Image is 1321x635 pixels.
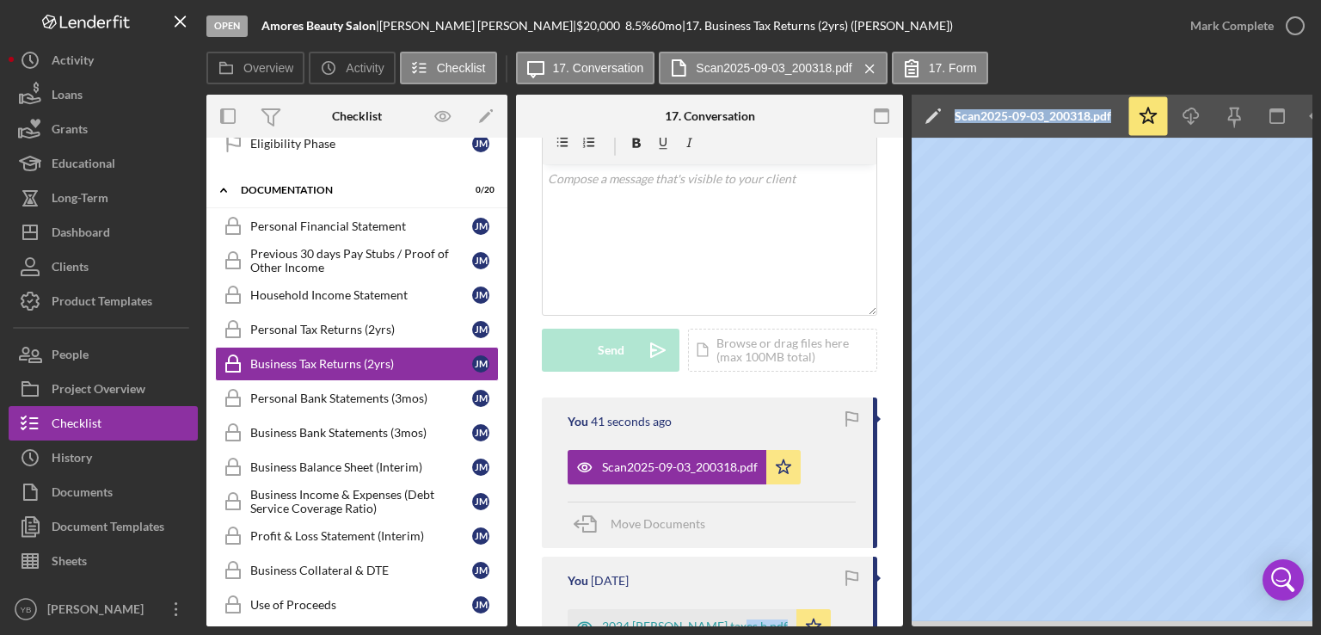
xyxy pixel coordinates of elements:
div: Profit & Loss Statement (Interim) [250,529,472,543]
button: Send [542,329,679,372]
div: 0 / 20 [464,185,495,195]
button: Move Documents [568,502,722,546]
button: Overview [206,52,304,84]
a: Use of ProceedsJM [215,588,499,622]
div: J M [472,287,489,304]
button: Loans [9,77,198,112]
a: Household Income StatementJM [215,278,499,312]
button: Checklist [400,52,497,84]
div: 60 mo [651,19,682,33]
div: Open [206,15,248,37]
div: Previous 30 days Pay Stubs / Proof of Other Income [250,247,472,274]
div: Scan2025-09-03_200318.pdf [602,460,758,474]
button: Scan2025-09-03_200318.pdf [568,450,801,484]
div: Business Bank Statements (3mos) [250,426,472,440]
label: Overview [243,61,293,75]
button: Documents [9,475,198,509]
div: Send [598,329,624,372]
div: J M [472,527,489,545]
button: Project Overview [9,372,198,406]
div: Mark Complete [1190,9,1274,43]
button: Scan2025-09-03_200318.pdf [659,52,887,84]
div: You [568,415,588,428]
span: Move Documents [611,516,705,531]
a: Personal Financial StatementJM [215,209,499,244]
div: Grants [52,112,88,151]
div: | [261,19,379,33]
div: J M [472,218,489,235]
div: People [52,337,89,376]
div: Scan2025-09-03_200318.pdf [955,109,1111,123]
div: Documentation [241,185,452,195]
div: Project Overview [52,372,145,410]
div: Business Income & Expenses (Debt Service Coverage Ratio) [250,488,472,515]
a: Business Tax Returns (2yrs)JM [215,347,499,381]
time: 2025-09-04 00:58 [591,415,672,428]
div: Business Collateral & DTE [250,564,472,577]
div: J M [472,321,489,338]
a: Business Income & Expenses (Debt Service Coverage Ratio)JM [215,484,499,519]
label: 17. Conversation [553,61,644,75]
button: Checklist [9,406,198,441]
div: Use of Proceeds [250,598,472,612]
div: [PERSON_NAME] [PERSON_NAME] | [379,19,576,33]
label: Scan2025-09-03_200318.pdf [696,61,851,75]
b: Amores Beauty Salon [261,18,376,33]
div: You [568,574,588,588]
div: J M [472,596,489,613]
a: Educational [9,146,198,181]
button: 17. Form [892,52,988,84]
button: People [9,337,198,372]
button: 17. Conversation [516,52,655,84]
div: | 17. Business Tax Returns (2yrs) ([PERSON_NAME]) [682,19,953,33]
a: Eligibility PhaseJM [215,126,499,161]
a: Profit & Loss Statement (Interim)JM [215,519,499,553]
div: J M [472,562,489,579]
div: Product Templates [52,284,152,323]
a: Document Templates [9,509,198,544]
div: Business Balance Sheet (Interim) [250,460,472,474]
button: History [9,441,198,475]
div: Dashboard [52,215,110,254]
div: Activity [52,43,94,82]
div: Open Intercom Messenger [1263,559,1304,601]
a: Personal Bank Statements (3mos)JM [215,381,499,416]
div: Long-Term [52,181,108,219]
a: Business Collateral & DTEJM [215,553,499,588]
button: Dashboard [9,215,198,250]
a: Business Balance Sheet (Interim)JM [215,450,499,484]
button: Activity [309,52,395,84]
button: Mark Complete [1173,9,1312,43]
label: Checklist [437,61,486,75]
div: Clients [52,250,89,288]
button: Grants [9,112,198,146]
div: Eligibility Phase [250,137,472,151]
div: Checklist [332,109,382,123]
a: Previous 30 days Pay Stubs / Proof of Other IncomeJM [215,244,499,278]
div: J M [472,424,489,441]
div: J M [472,459,489,476]
div: [PERSON_NAME] [43,592,155,631]
div: History [52,441,92,479]
div: Loans [52,77,83,116]
button: Product Templates [9,284,198,318]
span: $20,000 [576,18,620,33]
label: Activity [346,61,384,75]
a: Business Bank Statements (3mos)JM [215,416,499,450]
div: J M [472,135,489,152]
div: Personal Bank Statements (3mos) [250,391,472,405]
button: Clients [9,250,198,284]
text: YB [21,605,32,614]
button: Activity [9,43,198,77]
div: 8.5 % [625,19,651,33]
a: Long-Term [9,181,198,215]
